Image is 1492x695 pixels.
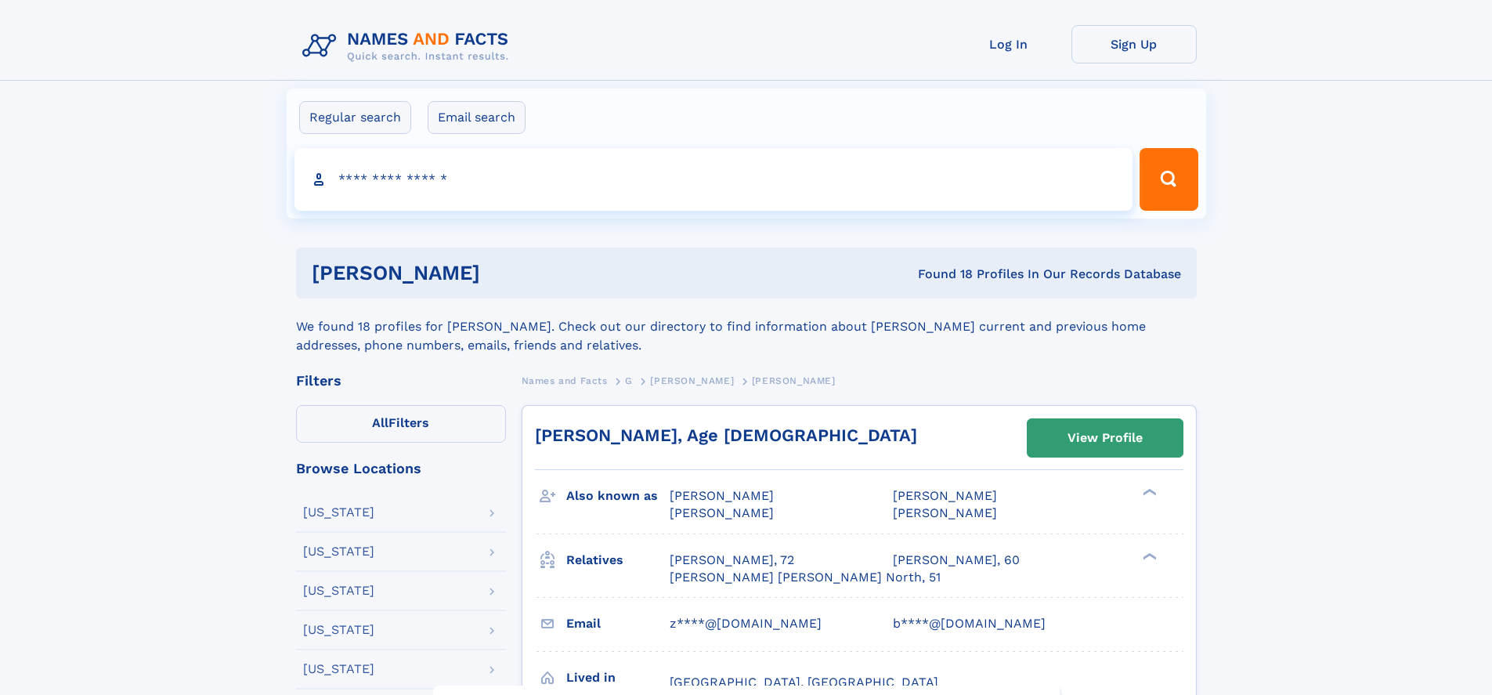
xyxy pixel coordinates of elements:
[296,299,1197,355] div: We found 18 profiles for [PERSON_NAME]. Check out our directory to find information about [PERSON...
[699,266,1181,283] div: Found 18 Profiles In Our Records Database
[535,425,917,445] a: [PERSON_NAME], Age [DEMOGRAPHIC_DATA]
[296,25,522,67] img: Logo Names and Facts
[566,483,670,509] h3: Also known as
[428,101,526,134] label: Email search
[1068,420,1143,456] div: View Profile
[522,371,608,390] a: Names and Facts
[893,488,997,503] span: [PERSON_NAME]
[893,505,997,520] span: [PERSON_NAME]
[650,375,734,386] span: [PERSON_NAME]
[946,25,1071,63] a: Log In
[303,545,374,558] div: [US_STATE]
[296,462,506,476] div: Browse Locations
[1071,25,1197,63] a: Sign Up
[893,552,1020,569] a: [PERSON_NAME], 60
[303,624,374,636] div: [US_STATE]
[670,569,941,586] a: [PERSON_NAME] [PERSON_NAME] North, 51
[299,101,411,134] label: Regular search
[670,552,794,569] a: [PERSON_NAME], 72
[296,405,506,443] label: Filters
[625,375,633,386] span: G
[1139,487,1158,498] div: ❯
[303,663,374,675] div: [US_STATE]
[566,547,670,574] h3: Relatives
[1028,419,1183,457] a: View Profile
[296,374,506,388] div: Filters
[625,371,633,390] a: G
[670,488,774,503] span: [PERSON_NAME]
[670,505,774,520] span: [PERSON_NAME]
[303,585,374,597] div: [US_STATE]
[294,148,1133,211] input: search input
[372,415,388,430] span: All
[1140,148,1198,211] button: Search Button
[650,371,734,390] a: [PERSON_NAME]
[303,506,374,519] div: [US_STATE]
[1139,551,1158,561] div: ❯
[566,664,670,691] h3: Lived in
[566,610,670,637] h3: Email
[752,375,836,386] span: [PERSON_NAME]
[312,263,699,283] h1: [PERSON_NAME]
[670,675,938,690] span: [GEOGRAPHIC_DATA], [GEOGRAPHIC_DATA]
